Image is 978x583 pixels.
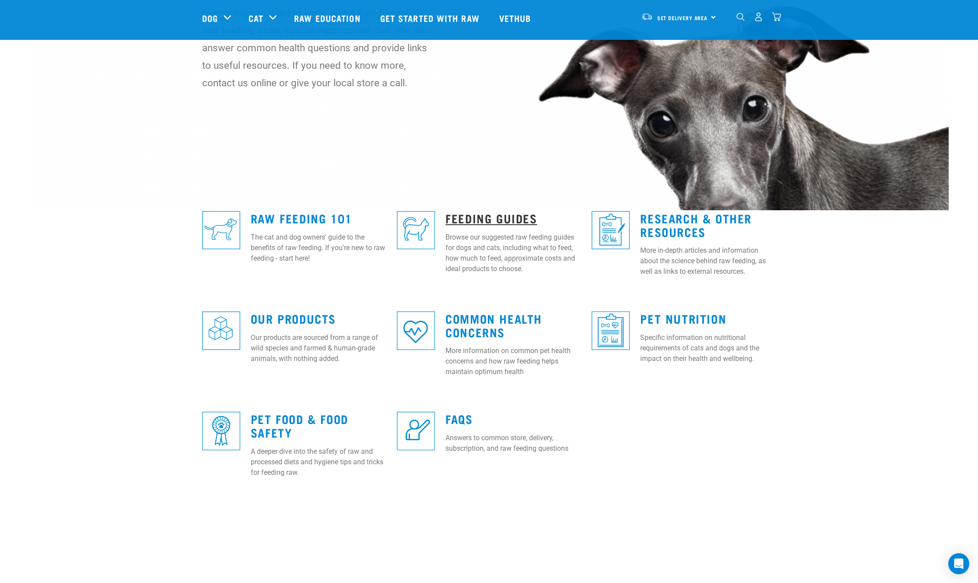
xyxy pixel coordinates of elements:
p: Browse our suggested raw feeding guides for dogs and cats, including what to feed, how much to fe... [445,232,581,274]
img: re-icons-cat2-sq-blue.png [397,211,435,249]
p: More in-depth articles and information about the science behind raw feeding, as well as links to ... [640,245,776,277]
a: Dog [202,11,218,25]
a: FAQs [445,415,473,422]
a: Raw Feeding 101 [251,215,352,221]
img: re-icons-cubes2-sq-blue.png [202,311,240,350]
img: home-icon@2x.png [772,12,781,21]
a: Vethub [491,0,542,35]
a: Pet Nutrition [640,315,726,322]
p: Answers to common store, delivery, subscription, and raw feeding questions [445,433,581,454]
a: Get started with Raw [372,0,491,35]
p: Specific information on nutritional requirements of cats and dogs and the impact on their health ... [640,332,776,364]
img: re-icons-rosette-sq-blue.png [202,412,240,450]
a: Pet Food & Food Safety [251,415,348,435]
img: re-icons-dog3-sq-blue.png [202,211,240,249]
img: user.png [754,12,763,21]
img: home-icon-1@2x.png [736,13,745,21]
p: A deeper dive into the safety of raw and processed diets and hygiene tips and tricks for feeding ... [251,446,386,478]
img: re-icons-healthcheck1-sq-blue.png [592,211,630,249]
a: Cat [249,11,263,25]
a: Raw Education [285,0,371,35]
img: re-icons-heart-sq-blue.png [397,311,435,350]
img: re-icons-healthcheck3-sq-blue.png [592,311,630,350]
p: Everything you need to know about Raw Essentials and feeding a raw, species-appropriate diet. We ... [202,4,432,92]
p: The cat and dog owners' guide to the benefits of raw feeding. If you're new to raw feeding - star... [251,232,386,264]
div: Open Intercom Messenger [948,553,969,574]
a: Our Products [251,315,336,322]
p: More information on common pet health concerns and how raw feeding helps maintain optimum health [445,346,581,377]
img: re-icons-faq-sq-blue.png [397,412,435,450]
a: Feeding Guides [445,215,537,221]
a: Common Health Concerns [445,315,542,335]
p: Our products are sourced from a range of wild species and farmed & human-grade animals, with noth... [251,332,386,364]
span: Set Delivery Area [657,16,708,19]
img: van-moving.png [641,13,653,21]
a: Research & Other Resources [640,215,752,235]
